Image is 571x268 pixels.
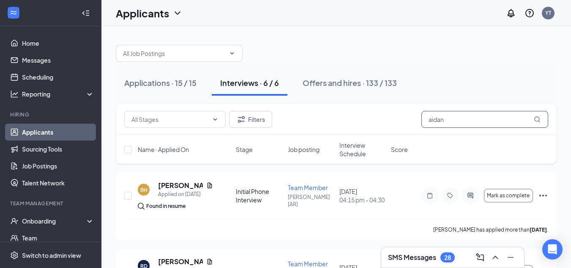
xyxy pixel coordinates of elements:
[303,77,397,88] div: Offers and hires · 133 / 133
[138,203,145,210] img: search.bf7aa3482b7795d4f01b.svg
[425,192,435,199] svg: Note
[124,77,197,88] div: Applications · 15 / 15
[116,6,169,20] h1: Applicants
[288,184,328,191] span: Team Member
[22,52,94,69] a: Messages
[206,258,213,265] svg: Document
[220,77,279,88] div: Interviews · 6 / 6
[212,116,219,123] svg: ChevronDown
[530,227,547,233] b: [DATE]
[534,116,541,123] svg: MagnifyingGlass
[22,35,94,52] a: Home
[388,253,436,262] h3: SMS Messages
[22,229,94,246] a: Team
[236,145,253,154] span: Stage
[505,252,516,262] svg: Minimize
[140,186,148,193] div: BH
[339,141,386,158] span: Interview Schedule
[138,145,189,154] span: Name · Applied On
[229,111,272,128] button: Filter Filters
[288,145,320,154] span: Job posting
[22,90,95,98] div: Reporting
[131,115,208,124] input: All Stages
[487,193,530,199] span: Mark as complete
[229,50,235,57] svg: ChevronDown
[146,202,186,210] div: Found in resume
[236,187,282,204] div: Initial Phone Interview
[421,111,548,128] input: Search in interviews
[123,49,225,58] input: All Job Postings
[10,200,93,207] div: Team Management
[484,189,533,202] button: Mark as complete
[82,9,90,17] svg: Collapse
[10,111,93,118] div: Hiring
[9,8,18,17] svg: WorkstreamLogo
[391,145,408,154] span: Score
[10,217,19,225] svg: UserCheck
[10,251,19,260] svg: Settings
[489,251,502,264] button: ChevronUp
[172,8,183,18] svg: ChevronDown
[22,141,94,157] a: Sourcing Tools
[538,191,548,201] svg: Ellipses
[158,181,203,190] h5: [PERSON_NAME]
[339,196,386,204] span: 04:15 pm - 04:30 pm
[22,217,87,225] div: Onboarding
[444,254,451,261] div: 28
[525,8,535,18] svg: QuestionInfo
[506,8,516,18] svg: Notifications
[445,192,455,199] svg: Tag
[433,226,548,233] p: [PERSON_NAME] has applied more than .
[288,193,334,208] p: [PERSON_NAME] [AR]
[206,182,213,189] svg: Document
[288,260,328,268] span: Team Member
[158,257,203,266] h5: [PERSON_NAME]
[10,90,19,98] svg: Analysis
[475,252,485,262] svg: ComposeMessage
[22,251,81,260] div: Switch to admin view
[22,69,94,86] a: Scheduling
[22,124,94,141] a: Applicants
[504,251,517,264] button: Minimize
[22,157,94,174] a: Job Postings
[542,239,563,260] div: Open Intercom Messenger
[545,9,551,17] div: YT
[339,187,386,204] div: [DATE]
[473,251,487,264] button: ComposeMessage
[158,190,213,199] div: Applied on [DATE]
[22,174,94,191] a: Talent Network
[236,114,246,124] svg: Filter
[490,252,500,262] svg: ChevronUp
[465,192,475,199] svg: ActiveChat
